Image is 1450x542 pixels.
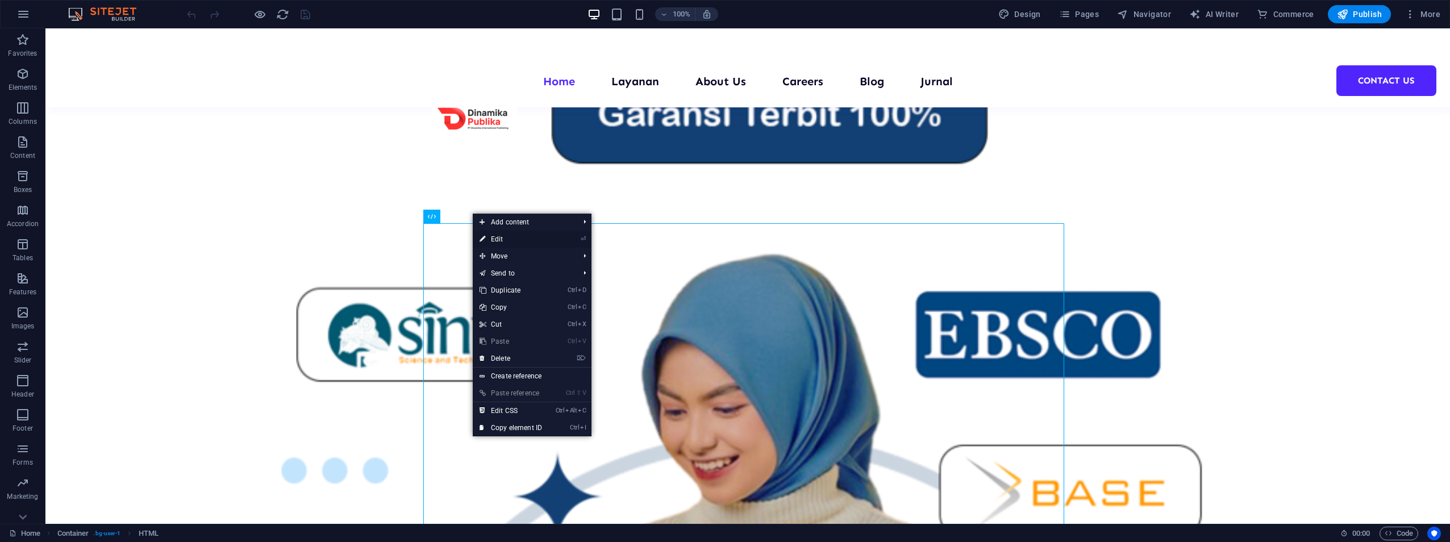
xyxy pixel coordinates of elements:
p: Favorites [8,49,37,58]
span: : [1360,529,1362,537]
a: CtrlDDuplicate [473,282,549,299]
span: Commerce [1257,9,1314,20]
button: Click here to leave preview mode and continue editing [253,7,266,21]
a: CtrlVPaste [473,333,549,350]
i: Ctrl [556,407,565,414]
span: Add content [473,214,574,231]
p: Forms [13,458,33,467]
button: 100% [655,7,695,21]
i: C [578,407,586,414]
p: Marketing [7,492,38,501]
i: ⌦ [577,355,586,362]
span: Click to select. Double-click to edit [139,527,159,540]
span: Pages [1059,9,1099,20]
a: Create reference [473,368,591,385]
p: Images [11,322,35,331]
span: Navigator [1117,9,1171,20]
button: Usercentrics [1427,527,1441,540]
i: D [578,286,586,294]
i: I [580,424,586,431]
i: Ctrl [568,320,577,328]
i: C [578,303,586,311]
a: CtrlICopy element ID [473,419,549,436]
a: CtrlXCut [473,316,549,333]
button: reload [276,7,289,21]
i: On resize automatically adjust zoom level to fit chosen device. [702,9,712,19]
button: Design [994,5,1045,23]
button: More [1400,5,1445,23]
a: Ctrl⇧VPaste reference [473,385,549,402]
img: Editor Logo [65,7,151,21]
i: Alt [565,407,577,414]
i: V [578,337,586,345]
button: AI Writer [1185,5,1243,23]
i: X [578,320,586,328]
a: CtrlCCopy [473,299,549,316]
span: Design [998,9,1041,20]
p: Footer [13,424,33,433]
span: AI Writer [1189,9,1239,20]
a: Click to cancel selection. Double-click to open Pages [9,527,40,540]
span: Click to select. Double-click to edit [57,527,89,540]
button: Pages [1055,5,1103,23]
i: Ctrl [568,286,577,294]
div: Design (Ctrl+Alt+Y) [994,5,1045,23]
p: Boxes [14,185,32,194]
i: Ctrl [570,424,579,431]
a: Send to [473,265,574,282]
span: . bg-user-1 [93,527,120,540]
button: Code [1380,527,1418,540]
i: ⇧ [576,389,581,397]
span: Publish [1337,9,1382,20]
span: Move [473,248,574,265]
a: ⏎Edit [473,231,549,248]
span: 00 00 [1352,527,1370,540]
a: ⌦Delete [473,350,549,367]
a: CtrlAltCEdit CSS [473,402,549,419]
p: Tables [13,253,33,262]
i: Reload page [276,8,289,21]
p: Header [11,390,34,399]
button: Navigator [1112,5,1176,23]
p: Slider [14,356,32,365]
button: Commerce [1252,5,1319,23]
i: V [582,389,586,397]
p: Columns [9,117,37,126]
i: ⏎ [581,235,586,243]
i: Ctrl [566,389,575,397]
button: Publish [1328,5,1391,23]
h6: 100% [672,7,690,21]
nav: breadcrumb [57,527,159,540]
span: More [1405,9,1440,20]
i: Ctrl [568,337,577,345]
p: Accordion [7,219,39,228]
p: Elements [9,83,37,92]
p: Content [10,151,35,160]
i: Ctrl [568,303,577,311]
p: Features [9,287,36,297]
span: Code [1385,527,1413,540]
h6: Session time [1340,527,1370,540]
